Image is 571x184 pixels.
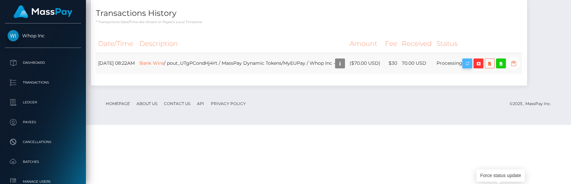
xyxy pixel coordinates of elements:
[400,35,434,53] th: Received
[8,30,19,41] img: Whop Inc
[194,98,207,109] a: API
[96,8,522,19] h4: Transactions History
[8,137,78,147] p: Cancellations
[14,5,72,18] img: MassPay Logo
[103,98,133,109] a: Homepage
[5,94,81,111] a: Ledger
[96,53,137,74] td: [DATE] 08:22AM
[137,35,347,53] th: Description
[139,60,164,66] a: Bank Wire
[347,53,383,74] td: ($70.00 USD)
[510,100,556,107] div: © 2025 , MassPay Inc.
[5,114,81,130] a: Payees
[434,53,522,74] td: Processing
[134,98,160,109] a: About Us
[383,35,400,53] th: Fee
[5,33,81,39] span: Whop Inc
[8,78,78,88] p: Transactions
[5,154,81,170] a: Batches
[434,35,522,53] th: Status
[8,117,78,127] p: Payees
[400,53,434,74] td: 70.00 USD
[161,98,193,109] a: Contact Us
[383,53,400,74] td: $30
[347,35,383,53] th: Amount
[5,74,81,91] a: Transactions
[8,58,78,68] p: Dashboard
[5,55,81,71] a: Dashboard
[476,169,525,182] div: Force status update
[208,98,248,109] a: Privacy Policy
[96,35,137,53] th: Date/Time
[5,134,81,150] a: Cancellations
[137,53,347,74] td: / pout_UTgPCondHj4Yt / MassPay Dynamic Tokens/MyEUPay / Whop Inc -
[96,19,522,24] p: * Transactions date/time are shown in payee's local timezone
[8,157,78,167] p: Batches
[8,97,78,107] p: Ledger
